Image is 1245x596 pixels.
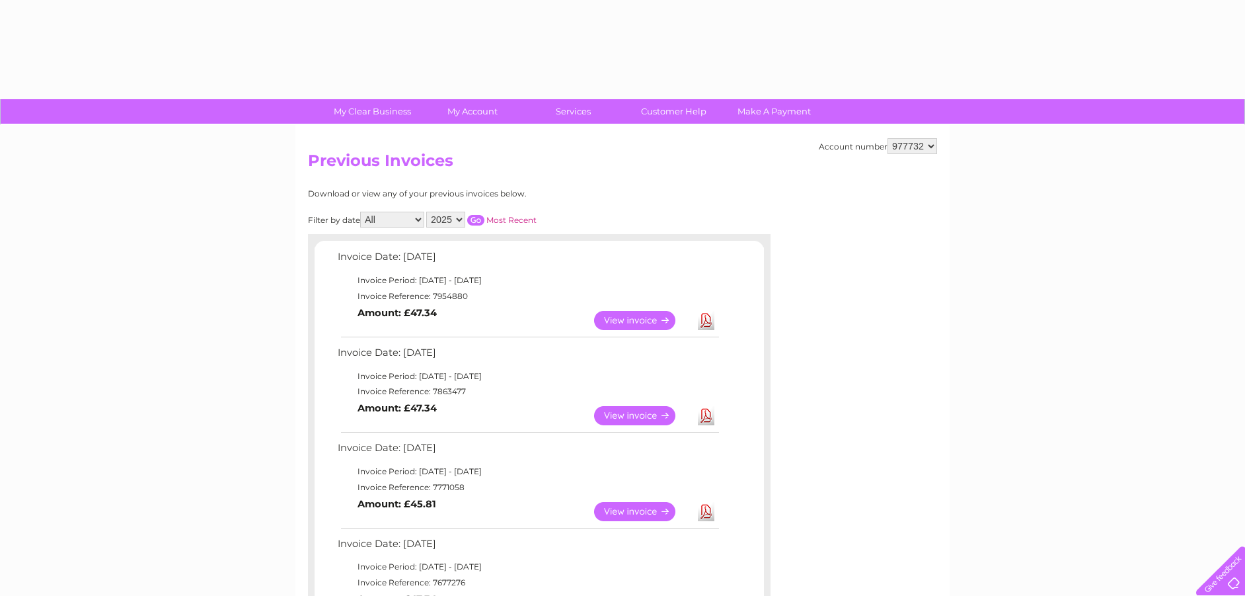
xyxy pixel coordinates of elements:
[619,99,728,124] a: Customer Help
[594,406,691,425] a: View
[418,99,527,124] a: My Account
[334,559,721,575] td: Invoice Period: [DATE] - [DATE]
[358,402,437,414] b: Amount: £47.34
[594,311,691,330] a: View
[308,151,937,177] h2: Previous Invoices
[308,212,655,228] div: Filter by date
[594,502,691,521] a: View
[698,502,714,521] a: Download
[334,480,721,495] td: Invoice Reference: 7771058
[334,384,721,400] td: Invoice Reference: 7863477
[698,311,714,330] a: Download
[334,288,721,304] td: Invoice Reference: 7954880
[486,215,537,225] a: Most Recent
[318,99,427,124] a: My Clear Business
[334,439,721,464] td: Invoice Date: [DATE]
[334,535,721,560] td: Invoice Date: [DATE]
[334,464,721,480] td: Invoice Period: [DATE] - [DATE]
[519,99,628,124] a: Services
[358,498,436,510] b: Amount: £45.81
[334,273,721,288] td: Invoice Period: [DATE] - [DATE]
[334,368,721,384] td: Invoice Period: [DATE] - [DATE]
[334,248,721,273] td: Invoice Date: [DATE]
[720,99,829,124] a: Make A Payment
[334,344,721,368] td: Invoice Date: [DATE]
[819,138,937,154] div: Account number
[334,575,721,591] td: Invoice Reference: 7677276
[698,406,714,425] a: Download
[358,307,437,319] b: Amount: £47.34
[308,189,655,198] div: Download or view any of your previous invoices below.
